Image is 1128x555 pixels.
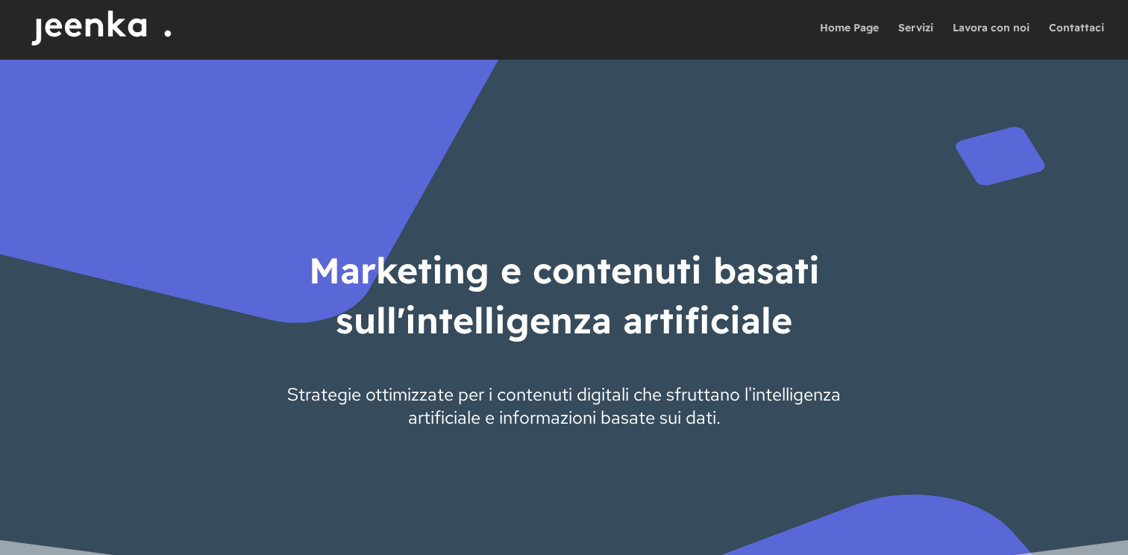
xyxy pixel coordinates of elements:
[953,22,1030,55] a: Lavora con noi
[820,22,879,55] a: Home Page
[273,383,855,429] span: Strategie ottimizzate per i contenuti digitali che sfruttano l'intelligenza artificiale e informa...
[1049,22,1104,55] a: Contattaci
[273,245,855,383] h1: Marketing e contenuti basati sull'intelligenza artificiale
[898,22,933,55] a: Servizi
